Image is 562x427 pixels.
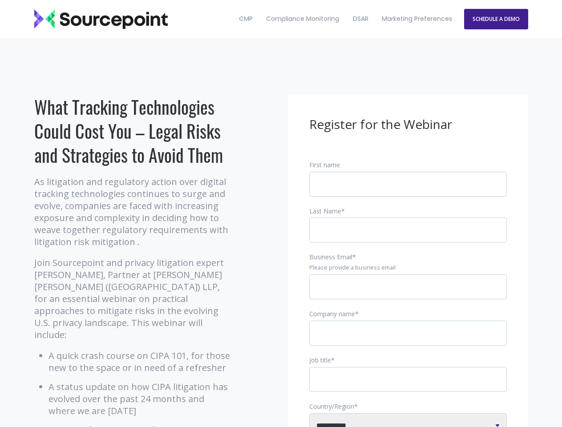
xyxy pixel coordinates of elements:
[309,253,352,261] span: Business Email
[309,161,340,169] span: First name
[49,350,232,374] li: A quick crash course on CIPA 101, for those new to the space or in need of a refresher
[49,381,232,417] li: A status update on how CIPA litigation has evolved over the past 24 months and where we are [DATE]
[309,116,507,133] h3: Register for the Webinar
[309,402,354,411] span: Country/Region
[309,264,507,272] legend: Please provide a business email
[464,9,528,29] a: SCHEDULE A DEMO
[34,9,168,29] img: Sourcepoint_logo_black_transparent (2)-2
[309,207,341,215] span: Last Name
[309,310,355,318] span: Company name
[309,356,331,364] span: Job title
[34,257,232,341] p: Join Sourcepoint and privacy litigation expert [PERSON_NAME], Partner at [PERSON_NAME] [PERSON_NA...
[34,95,232,167] h1: What Tracking Technologies Could Cost You – Legal Risks and Strategies to Avoid Them
[34,176,232,248] p: As litigation and regulatory action over digital tracking technologies continues to surge and evo...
